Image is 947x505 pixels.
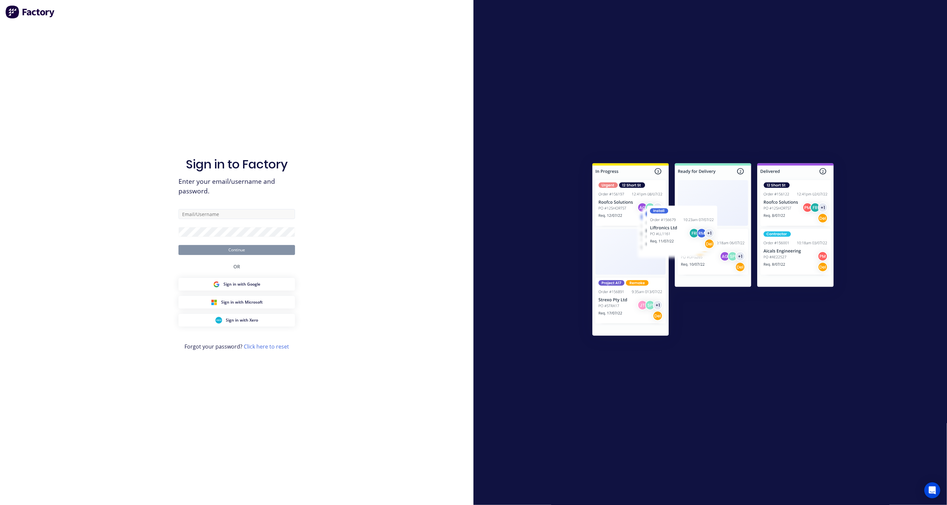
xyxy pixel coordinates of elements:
[5,5,55,19] img: Factory
[178,209,295,219] input: Email/Username
[244,343,289,350] a: Click here to reset
[226,317,258,323] span: Sign in with Xero
[221,299,263,305] span: Sign in with Microsoft
[215,317,222,324] img: Xero Sign in
[213,281,220,288] img: Google Sign in
[578,150,848,352] img: Sign in
[178,245,295,255] button: Continue
[178,278,295,291] button: Google Sign inSign in with Google
[233,255,240,278] div: OR
[178,296,295,309] button: Microsoft Sign inSign in with Microsoft
[178,177,295,196] span: Enter your email/username and password.
[924,482,940,498] div: Open Intercom Messenger
[224,281,261,287] span: Sign in with Google
[186,157,288,171] h1: Sign in to Factory
[178,314,295,327] button: Xero Sign inSign in with Xero
[184,343,289,351] span: Forgot your password?
[211,299,217,306] img: Microsoft Sign in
